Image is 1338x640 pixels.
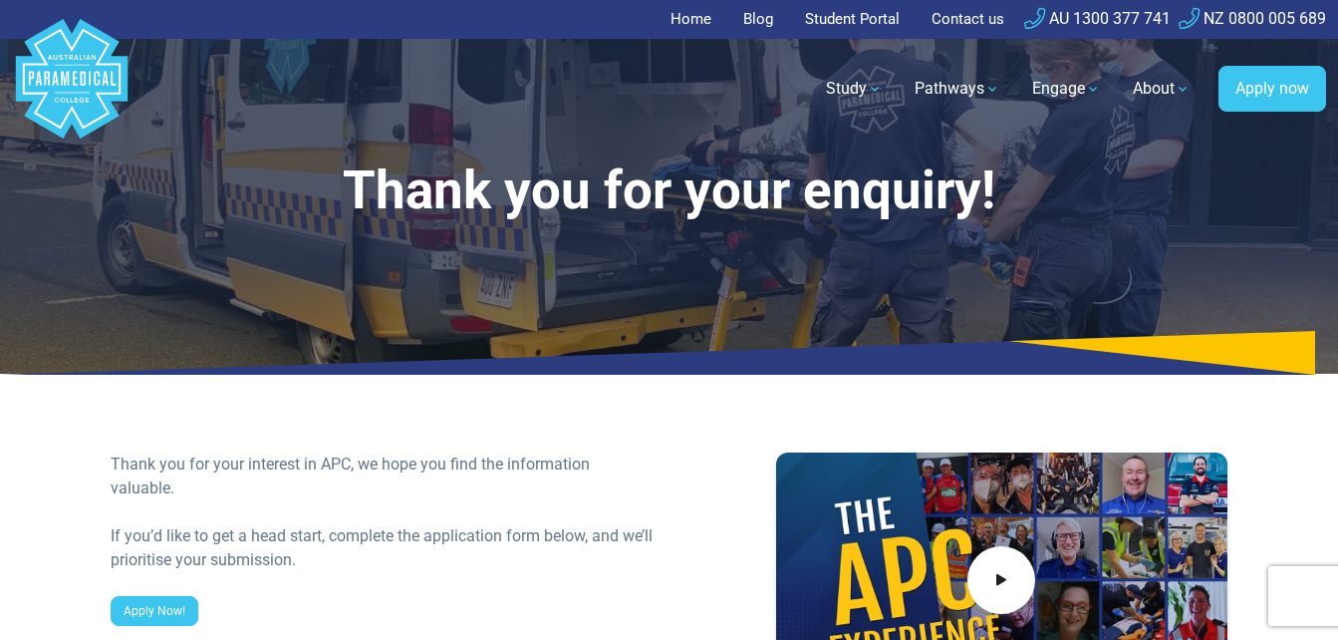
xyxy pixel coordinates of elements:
a: AU 1300 377 741 [1024,9,1171,28]
h1: Thank you for your enquiry! [111,160,1227,222]
a: NZ 0800 005 689 [1179,9,1326,28]
div: Thank you for your interest in APC, we hope you find the information valuable. [111,453,658,500]
a: Australian Paramedical College [12,39,132,140]
div: If you’d like to get a head start, complete the application form below, and we’ll prioritise your... [111,524,658,572]
a: Study [814,61,895,117]
a: Pathways [903,61,1012,117]
a: Apply Now! [111,596,198,626]
a: Engage [1020,61,1113,117]
a: About [1121,61,1203,117]
a: Apply now [1218,66,1326,112]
